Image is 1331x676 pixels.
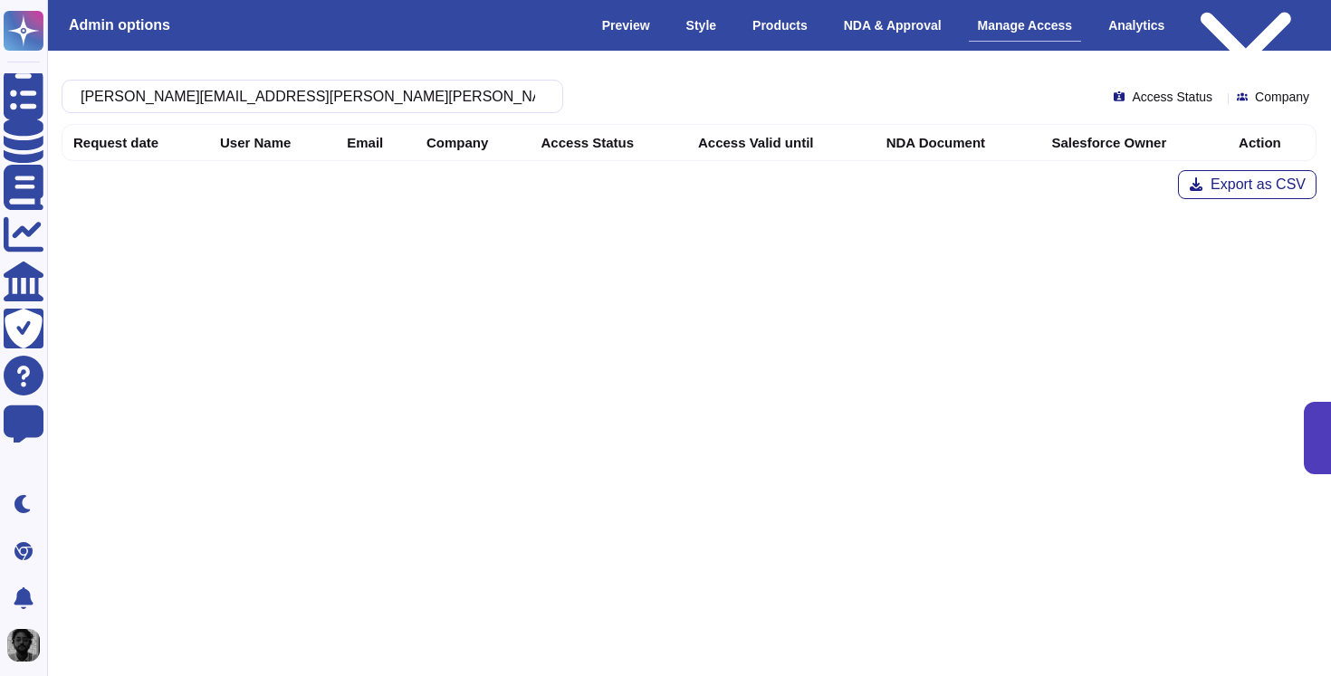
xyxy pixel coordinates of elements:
[1228,125,1316,160] th: Action
[72,81,544,112] input: Search by keywords
[1099,10,1173,41] div: Analytics
[1211,177,1306,192] span: Export as CSV
[1132,90,1212,103] span: Access Status
[1041,125,1229,160] th: Salesforce Owner
[1255,90,1309,103] span: Company
[416,125,531,160] th: Company
[336,125,416,160] th: Email
[743,10,817,41] div: Products
[835,10,951,41] div: NDA & Approval
[969,10,1082,42] div: Manage Access
[62,125,209,160] th: Request date
[531,125,687,160] th: Access Status
[209,125,336,160] th: User Name
[593,10,659,41] div: Preview
[687,125,876,160] th: Access Valid until
[4,625,53,665] button: user
[7,629,40,662] img: user
[69,16,170,33] h3: Admin options
[1178,170,1317,199] button: Export as CSV
[677,10,725,41] div: Style
[876,125,1041,160] th: NDA Document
